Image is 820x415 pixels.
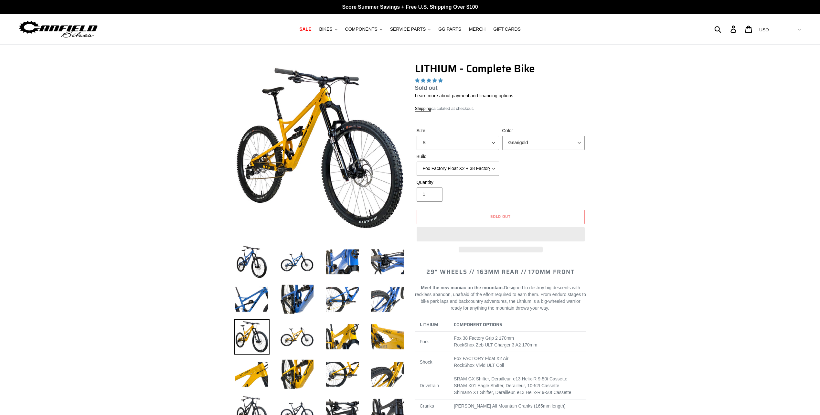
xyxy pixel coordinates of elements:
button: BIKES [316,25,340,34]
a: GG PARTS [435,25,464,34]
td: Fox FACTORY Float X2 Air RockShox Vivid ULT Coil [449,352,586,372]
span: Sold out [415,85,438,91]
td: Shock [415,352,449,372]
img: Load image into Gallery viewer, LITHIUM - Complete Bike [325,282,360,317]
img: Load image into Gallery viewer, LITHIUM - Complete Bike [234,356,270,392]
td: Fork [415,332,449,352]
img: Load image into Gallery viewer, LITHIUM - Complete Bike [234,244,270,280]
label: Quantity [417,179,499,186]
button: Sold out [417,210,585,224]
img: Load image into Gallery viewer, LITHIUM - Complete Bike [234,319,270,355]
span: 29" WHEELS // 163mm REAR // 170mm FRONT [426,267,575,276]
span: BIKES [319,27,332,32]
span: Sold out [490,213,511,219]
button: SERVICE PARTS [387,25,434,34]
img: LITHIUM - Complete Bike [235,64,404,232]
span: From enduro stages to bike park laps and backcountry adventures, the Lithium is a big-wheeled war... [421,292,586,311]
td: Drivetrain [415,372,449,399]
img: Load image into Gallery viewer, LITHIUM - Complete Bike [325,319,360,355]
input: Search [718,22,734,36]
label: Color [502,127,585,134]
span: Designed to destroy big descents with reckless abandon, unafraid of the effort required to earn t... [415,285,586,311]
th: LITHIUM [415,318,449,332]
img: Canfield Bikes [18,19,99,39]
th: COMPONENT OPTIONS [449,318,586,332]
img: Load image into Gallery viewer, LITHIUM - Complete Bike [370,244,405,280]
span: Fox 38 Factory Grip 2 170mm [454,335,514,341]
img: Load image into Gallery viewer, LITHIUM - Complete Bike [279,244,315,280]
img: Load image into Gallery viewer, LITHIUM - Complete Bike [370,282,405,317]
span: MERCH [469,27,485,32]
h1: LITHIUM - Complete Bike [415,62,586,75]
td: [PERSON_NAME] All Mountain Cranks (165mm length) [449,399,586,413]
td: Cranks [415,399,449,413]
img: Load image into Gallery viewer, LITHIUM - Complete Bike [279,319,315,355]
img: Load image into Gallery viewer, LITHIUM - Complete Bike [325,244,360,280]
img: Load image into Gallery viewer, LITHIUM - Complete Bike [370,356,405,392]
span: SALE [299,27,311,32]
span: GIFT CARDS [493,27,521,32]
img: Load image into Gallery viewer, LITHIUM - Complete Bike [279,282,315,317]
div: calculated at checkout. [415,105,586,112]
td: RockShox mm [449,332,586,352]
span: COMPONENTS [345,27,378,32]
span: 5.00 stars [415,78,444,83]
label: Build [417,153,499,160]
img: Load image into Gallery viewer, LITHIUM - Complete Bike [279,356,315,392]
a: GIFT CARDS [490,25,524,34]
a: MERCH [466,25,489,34]
span: SERVICE PARTS [390,27,426,32]
b: Meet the new maniac on the mountain. [421,285,504,290]
button: COMPONENTS [342,25,386,34]
label: Size [417,127,499,134]
img: Load image into Gallery viewer, LITHIUM - Complete Bike [370,319,405,355]
td: SRAM GX Shifter, Derailleur, e13 Helix-R 9-50t Cassette SRAM X01 Eagle Shifter, Derailleur, 10-52... [449,372,586,399]
a: Learn more about payment and financing options [415,93,513,98]
span: . [548,305,549,311]
span: GG PARTS [438,27,461,32]
img: Load image into Gallery viewer, LITHIUM - Complete Bike [325,356,360,392]
a: Shipping [415,106,431,112]
a: SALE [296,25,314,34]
img: Load image into Gallery viewer, LITHIUM - Complete Bike [234,282,270,317]
span: Zeb ULT Charger 3 A2 170 [476,342,530,347]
